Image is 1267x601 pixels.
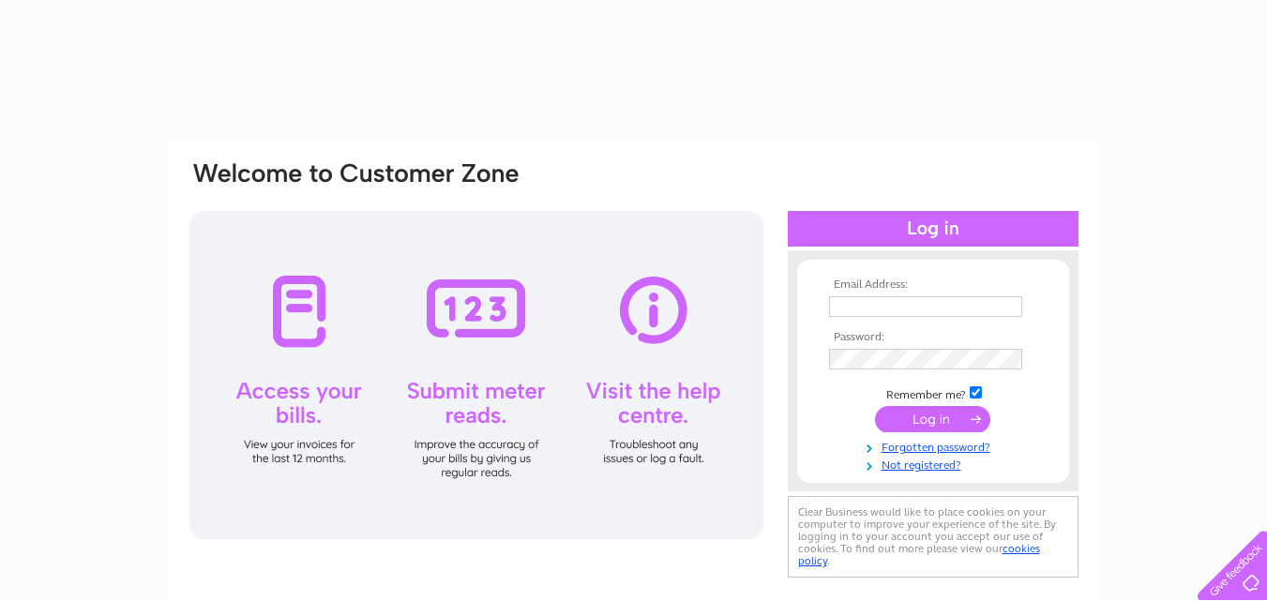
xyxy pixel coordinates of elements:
[788,496,1078,578] div: Clear Business would like to place cookies on your computer to improve your experience of the sit...
[798,542,1040,567] a: cookies policy
[824,278,1042,292] th: Email Address:
[829,437,1042,455] a: Forgotten password?
[824,331,1042,344] th: Password:
[875,406,990,432] input: Submit
[824,383,1042,402] td: Remember me?
[829,455,1042,473] a: Not registered?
